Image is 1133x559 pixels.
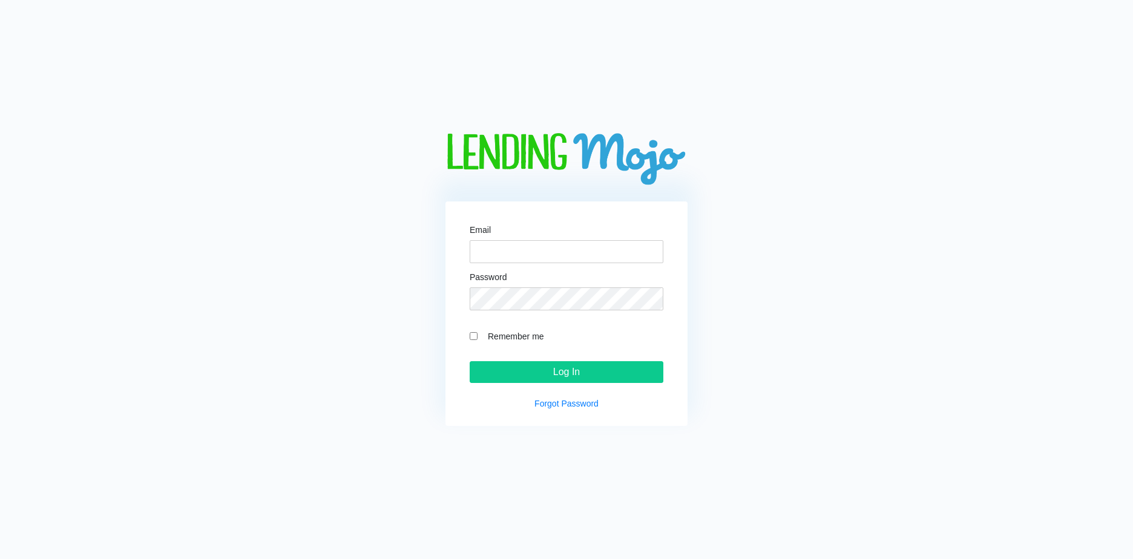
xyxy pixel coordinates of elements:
[470,226,491,234] label: Email
[482,329,663,343] label: Remember me
[534,399,599,408] a: Forgot Password
[470,361,663,383] input: Log In
[470,273,507,281] label: Password
[445,133,688,187] img: logo-big.png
